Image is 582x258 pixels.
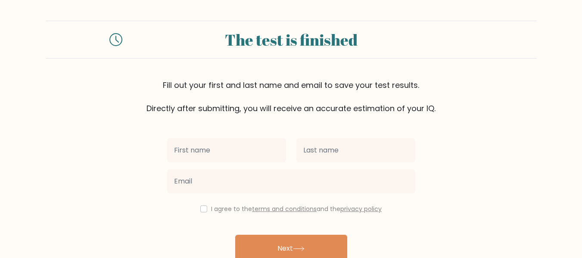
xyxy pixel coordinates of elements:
[133,28,450,51] div: The test is finished
[211,205,382,213] label: I agree to the and the
[296,138,415,162] input: Last name
[252,205,317,213] a: terms and conditions
[167,169,415,193] input: Email
[46,79,537,114] div: Fill out your first and last name and email to save your test results. Directly after submitting,...
[340,205,382,213] a: privacy policy
[167,138,286,162] input: First name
